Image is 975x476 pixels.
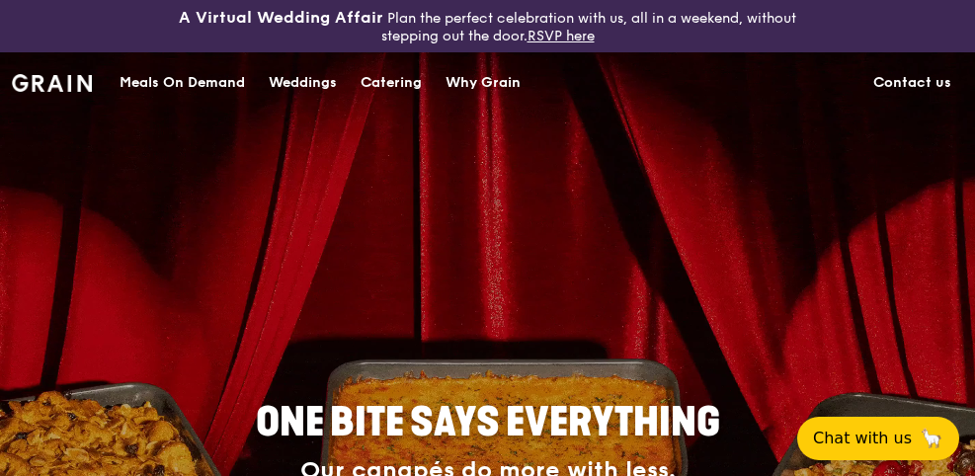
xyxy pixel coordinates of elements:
[257,53,349,113] a: Weddings
[434,53,532,113] a: Why Grain
[120,53,245,113] div: Meals On Demand
[920,427,943,450] span: 🦙
[446,53,521,113] div: Why Grain
[163,8,813,44] div: Plan the perfect celebration with us, all in a weekend, without stepping out the door.
[12,51,92,111] a: GrainGrain
[797,417,959,460] button: Chat with us🦙
[813,427,912,450] span: Chat with us
[12,74,92,92] img: Grain
[179,8,383,28] h3: A Virtual Wedding Affair
[361,53,422,113] div: Catering
[528,28,595,44] a: RSVP here
[349,53,434,113] a: Catering
[269,53,337,113] div: Weddings
[861,53,963,113] a: Contact us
